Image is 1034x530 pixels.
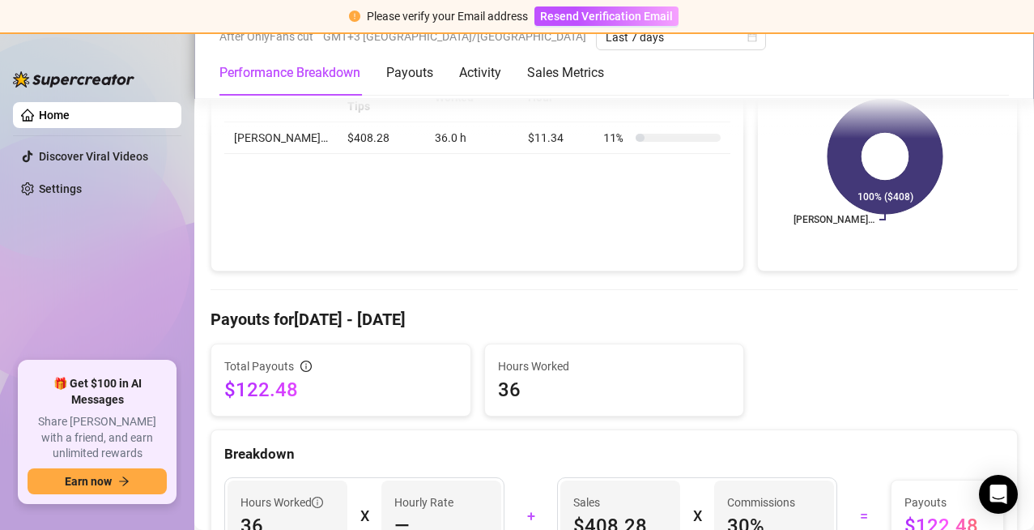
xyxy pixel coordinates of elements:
div: Breakdown [224,443,1004,465]
span: Payouts [904,494,991,511]
span: 36 [498,377,731,403]
div: Sales Metrics [527,63,604,83]
div: Payouts [386,63,433,83]
span: Total Payouts [224,357,294,375]
span: 🎁 Get $100 in AI Messages [28,376,167,408]
article: Commissions [727,494,795,511]
a: Home [39,109,70,122]
span: Hours Worked [498,357,731,375]
span: Sales [573,494,667,511]
span: $122.48 [224,377,457,403]
span: Resend Verification Email [540,10,673,23]
img: logo-BBDzfeDw.svg [13,71,134,88]
h4: Payouts for [DATE] - [DATE] [211,308,1018,331]
span: info-circle [300,361,312,372]
button: Earn nowarrow-right [28,468,167,494]
text: [PERSON_NAME]… [794,214,874,225]
td: 36.0 h [425,122,518,154]
div: + [514,503,547,529]
span: info-circle [312,497,323,508]
div: X [360,503,368,529]
span: arrow-right [118,476,130,487]
span: Earn now [65,475,112,488]
span: calendar [747,32,757,42]
div: Open Intercom Messenger [979,475,1018,514]
div: Please verify your Email address [367,7,528,25]
div: X [693,503,701,529]
td: [PERSON_NAME]… [224,122,338,154]
span: Last 7 days [606,25,756,49]
div: = [847,503,880,529]
article: Hourly Rate [394,494,453,511]
td: $11.34 [518,122,594,154]
span: exclamation-circle [349,11,360,22]
span: After OnlyFans cut [219,24,313,49]
span: Hours Worked [240,494,323,511]
div: Activity [459,63,501,83]
span: Share [PERSON_NAME] with a friend, and earn unlimited rewards [28,414,167,462]
span: 11 % [603,129,629,147]
div: Performance Breakdown [219,63,360,83]
span: GMT+3 [GEOGRAPHIC_DATA]/[GEOGRAPHIC_DATA] [323,24,586,49]
td: $408.28 [338,122,425,154]
a: Settings [39,182,82,195]
button: Resend Verification Email [534,6,679,26]
a: Discover Viral Videos [39,150,148,163]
